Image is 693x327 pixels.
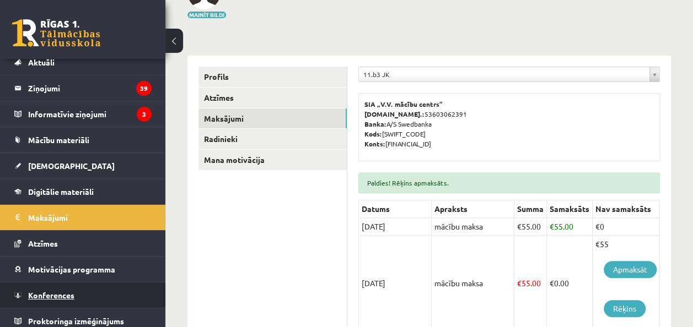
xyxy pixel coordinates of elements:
a: Apmaksāt [604,261,657,278]
b: [DOMAIN_NAME].: [364,110,425,118]
span: Atzīmes [28,238,58,248]
div: Paldies! Rēķins apmaksāts. [358,172,660,193]
a: Digitālie materiāli [14,179,152,204]
a: Atzīmes [198,88,347,108]
th: Datums [359,200,432,218]
b: Konts: [364,139,385,148]
a: Mācību materiāli [14,127,152,152]
td: 55.00 [514,218,547,236]
span: Digitālie materiāli [28,187,94,197]
a: Motivācijas programma [14,257,152,282]
span: [DEMOGRAPHIC_DATA] [28,161,115,171]
p: 53603062391 A/S Swedbanka [SWIFT_CODE] [FINANCIAL_ID] [364,99,654,149]
span: Proktoringa izmēģinājums [28,316,124,326]
a: Radinieki [198,129,347,149]
span: € [517,221,522,231]
span: € [550,278,554,288]
span: 11.b3 JK [363,67,645,81]
td: 55.00 [547,218,593,236]
legend: Maksājumi [28,205,152,230]
a: [DEMOGRAPHIC_DATA] [14,153,152,178]
a: Ziņojumi39 [14,75,152,101]
span: Motivācijas programma [28,264,115,274]
a: Mana motivācija [198,150,347,170]
a: Rīgas 1. Tālmācības vidusskola [12,19,100,47]
span: € [517,278,522,288]
span: € [550,221,554,231]
b: Kods: [364,129,382,138]
span: Aktuāli [28,57,55,67]
b: SIA „V.V. mācību centrs” [364,100,443,108]
td: [DATE] [359,218,432,236]
th: Summa [514,200,547,218]
span: Konferences [28,290,74,300]
a: Konferences [14,282,152,308]
legend: Informatīvie ziņojumi [28,101,152,127]
i: 3 [137,107,152,122]
b: Banka: [364,119,386,128]
span: Mācību materiāli [28,135,89,145]
td: mācību maksa [432,218,514,236]
td: €0 [593,218,660,236]
a: Maksājumi [198,108,347,129]
i: 39 [136,81,152,96]
a: Profils [198,67,347,87]
legend: Ziņojumi [28,75,152,101]
a: 11.b3 JK [359,67,659,81]
a: Maksājumi [14,205,152,230]
th: Nav samaksāts [593,200,660,218]
th: Apraksts [432,200,514,218]
a: Atzīmes [14,231,152,256]
a: Aktuāli [14,50,152,75]
a: Rēķins [604,300,646,317]
button: Mainīt bildi [187,12,226,18]
th: Samaksāts [547,200,593,218]
a: Informatīvie ziņojumi3 [14,101,152,127]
